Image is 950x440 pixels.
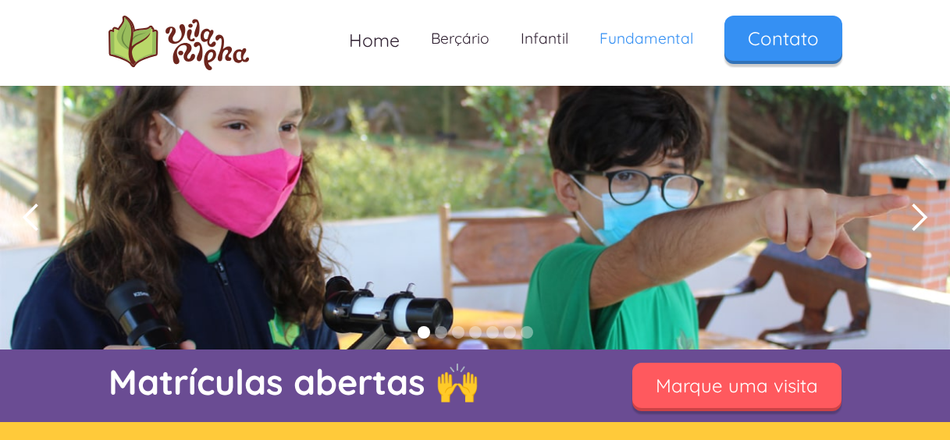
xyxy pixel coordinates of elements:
div: Show slide 3 of 7 [452,326,464,339]
a: Fundamental [584,16,709,62]
a: Berçário [415,16,505,62]
div: next slide [888,86,950,350]
div: Show slide 4 of 7 [469,326,482,339]
div: Show slide 7 of 7 [521,326,533,339]
div: Show slide 6 of 7 [503,326,516,339]
a: Home [333,16,415,65]
p: Matrículas abertas 🙌 [109,357,592,406]
div: Show slide 1 of 7 [418,326,430,339]
a: Marque uma visita [632,363,841,408]
div: Show slide 5 of 7 [486,326,499,339]
a: Contato [724,16,842,61]
div: Show slide 2 of 7 [435,326,447,339]
a: home [109,16,249,70]
a: Infantil [505,16,584,62]
img: logo Escola Vila Alpha [109,16,249,70]
span: Home [349,29,400,51]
